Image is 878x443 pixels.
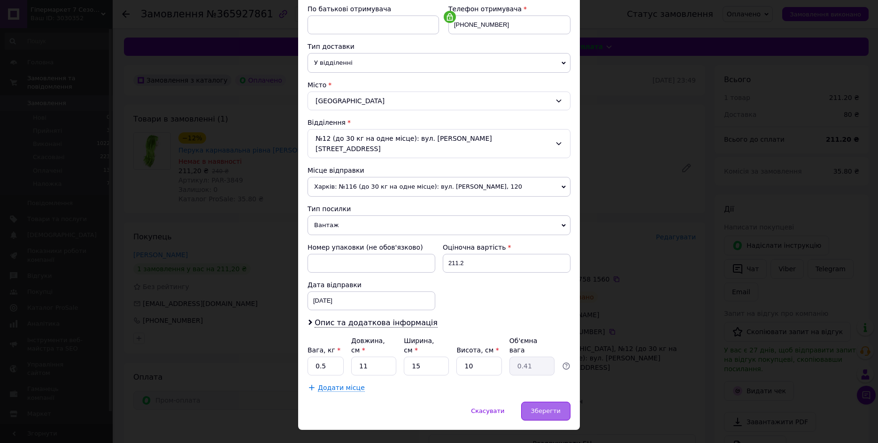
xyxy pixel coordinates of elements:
[308,280,435,290] div: Дата відправки
[531,407,561,414] span: Зберегти
[351,337,385,354] label: Довжина, см
[308,92,570,110] div: [GEOGRAPHIC_DATA]
[318,384,365,392] span: Додати місце
[308,177,570,197] span: Харків: №116 (до 30 кг на одне місце): вул. [PERSON_NAME], 120
[443,243,570,252] div: Оціночна вартість
[308,80,570,90] div: Місто
[308,346,340,354] label: Вага, кг
[404,337,434,354] label: Ширина, см
[471,407,504,414] span: Скасувати
[308,129,570,158] div: №12 (до 30 кг на одне місце): вул. [PERSON_NAME][STREET_ADDRESS]
[308,205,351,213] span: Тип посилки
[308,53,570,73] span: У відділенні
[308,215,570,235] span: Вантаж
[308,243,435,252] div: Номер упаковки (не обов'язково)
[308,43,354,50] span: Тип доставки
[308,5,391,13] span: По батькові отримувача
[448,15,570,34] input: +380
[308,167,364,174] span: Місце відправки
[448,5,522,13] span: Телефон отримувача
[456,346,499,354] label: Висота, см
[308,118,570,127] div: Відділення
[509,336,555,355] div: Об'ємна вага
[315,318,438,328] span: Опис та додаткова інформація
